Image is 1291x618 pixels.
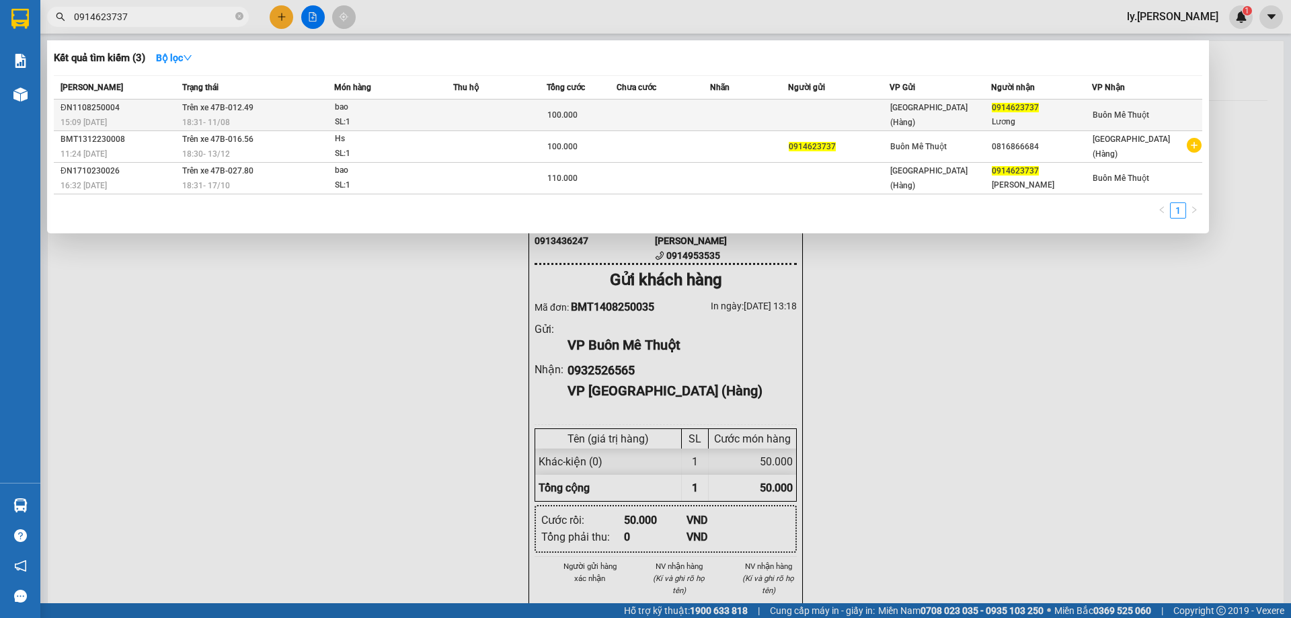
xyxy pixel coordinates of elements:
div: Lương [992,115,1092,129]
span: VP Nhận [1092,83,1125,92]
span: notification [14,559,27,572]
span: VP Gửi [890,83,915,92]
div: SL: 1 [335,147,436,161]
button: Bộ lọcdown [145,47,203,69]
div: ĐN1710230026 [61,164,178,178]
span: message [14,590,27,603]
span: Nhãn [710,83,730,92]
span: 18:31 - 17/10 [182,181,230,190]
span: 11:24 [DATE] [61,149,107,159]
span: Trên xe 47B-012.49 [182,103,253,112]
input: Tìm tên, số ĐT hoặc mã đơn [74,9,233,24]
span: search [56,12,65,22]
span: 16:32 [DATE] [61,181,107,190]
img: warehouse-icon [13,498,28,512]
span: Buôn Mê Thuột [1093,173,1149,183]
span: 0914623737 [992,103,1039,112]
span: Gửi: [11,13,32,27]
span: 0914623737 [992,166,1039,176]
span: plus-circle [1187,138,1202,153]
span: Trên xe 47B-016.56 [182,134,253,144]
li: Previous Page [1154,202,1170,219]
span: [GEOGRAPHIC_DATA] (Hàng) [890,103,968,127]
span: 0914623737 [789,142,836,151]
div: 0932526565 [157,58,294,77]
div: BMT1312230008 [61,132,178,147]
div: SL: 1 [335,115,436,130]
button: right [1186,202,1202,219]
span: Chưa cước [617,83,656,92]
span: Buôn Mê Thuột [890,142,947,151]
span: Người gửi [788,83,825,92]
span: close-circle [235,12,243,20]
img: solution-icon [13,54,28,68]
span: close-circle [235,11,243,24]
img: warehouse-icon [13,87,28,102]
div: bao [335,100,436,115]
span: 15:09 [DATE] [61,118,107,127]
span: 100.000 [547,110,578,120]
div: [GEOGRAPHIC_DATA] (Hàng) [157,11,294,58]
li: Next Page [1186,202,1202,219]
span: Trạng thái [182,83,219,92]
span: Thu hộ [453,83,479,92]
span: Buôn Mê Thuột [1093,110,1149,120]
div: ĐN1108250004 [61,101,178,115]
div: 0816866684 [992,140,1092,154]
div: 50.000 [10,85,150,101]
span: Món hàng [334,83,371,92]
div: SL: 1 [335,178,436,193]
span: question-circle [14,529,27,542]
span: 18:31 - 11/08 [182,118,230,127]
strong: Bộ lọc [156,52,192,63]
div: Hs [335,132,436,147]
span: [GEOGRAPHIC_DATA] (Hàng) [890,166,968,190]
span: 110.000 [547,173,578,183]
span: Nhận: [157,11,190,26]
span: left [1158,206,1166,214]
div: [PERSON_NAME] [992,178,1092,192]
li: 1 [1170,202,1186,219]
span: Trên xe 47B-027.80 [182,166,253,176]
button: left [1154,202,1170,219]
span: Người nhận [991,83,1035,92]
div: Buôn Mê Thuột [11,11,148,28]
h3: Kết quả tìm kiếm ( 3 ) [54,51,145,65]
a: 1 [1171,203,1185,218]
span: 100.000 [547,142,578,151]
span: down [183,53,192,63]
span: [PERSON_NAME] [61,83,123,92]
div: bao [335,163,436,178]
span: right [1190,206,1198,214]
span: Tổng cước [547,83,585,92]
img: logo-vxr [11,9,29,29]
span: [GEOGRAPHIC_DATA] (Hàng) [1093,134,1170,159]
span: CR : [10,86,31,100]
span: 18:30 - 13/12 [182,149,230,159]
